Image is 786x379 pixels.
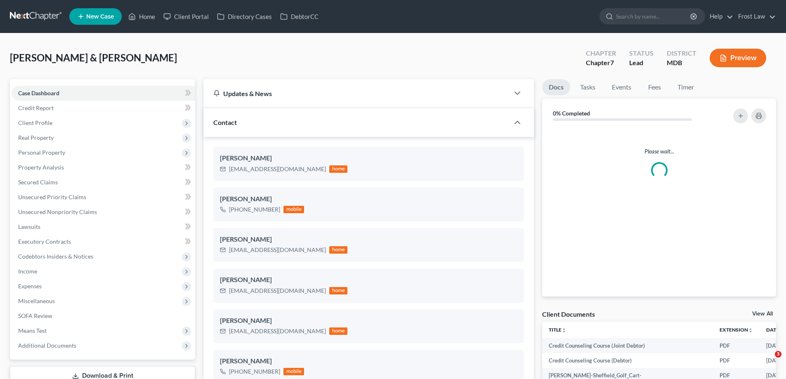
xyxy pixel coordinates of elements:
td: Credit Counseling Course (Joint Debtor) [542,338,713,353]
a: Home [124,9,159,24]
div: [PERSON_NAME] [220,235,517,245]
div: home [329,246,347,254]
div: [EMAIL_ADDRESS][DOMAIN_NAME] [229,287,326,295]
i: unfold_more [562,328,566,333]
div: Updates & News [213,89,499,98]
td: PDF [713,353,760,368]
div: [EMAIL_ADDRESS][DOMAIN_NAME] [229,165,326,173]
div: [PERSON_NAME] [220,316,517,326]
a: Help [706,9,733,24]
span: New Case [86,14,114,20]
span: Case Dashboard [18,89,59,97]
div: [EMAIL_ADDRESS][DOMAIN_NAME] [229,327,326,335]
span: Client Profile [18,119,52,126]
div: Client Documents [542,310,595,318]
a: Fees [641,79,668,95]
span: Unsecured Nonpriority Claims [18,208,97,215]
a: Extensionunfold_more [720,327,753,333]
span: Credit Report [18,104,54,111]
input: Search by name... [616,9,692,24]
iframe: Intercom live chat [758,351,778,371]
span: Means Test [18,327,47,334]
span: [PERSON_NAME] & [PERSON_NAME] [10,52,177,64]
span: Income [18,268,37,275]
a: DebtorCC [276,9,323,24]
div: home [329,165,347,173]
span: Secured Claims [18,179,58,186]
a: Secured Claims [12,175,195,190]
a: Lawsuits [12,219,195,234]
div: MDB [667,58,696,68]
div: Lead [629,58,654,68]
div: home [329,287,347,294]
a: Unsecured Nonpriority Claims [12,205,195,219]
span: 3 [775,351,781,358]
span: Expenses [18,282,42,290]
div: [PERSON_NAME] [220,153,517,163]
span: Personal Property [18,149,65,156]
div: Chapter [586,58,616,68]
a: Unsecured Priority Claims [12,190,195,205]
p: Please wait... [549,147,769,155]
div: District [667,49,696,58]
span: Contact [213,118,237,126]
td: PDF [713,338,760,353]
div: home [329,327,347,335]
a: Directory Cases [213,9,276,24]
div: [PHONE_NUMBER] [229,205,280,214]
span: Lawsuits [18,223,40,230]
a: Frost Law [734,9,776,24]
a: View All [752,311,773,317]
span: Additional Documents [18,342,76,349]
div: [PERSON_NAME] [220,275,517,285]
span: Unsecured Priority Claims [18,193,86,200]
span: Property Analysis [18,164,64,171]
a: Events [605,79,638,95]
a: Client Portal [159,9,213,24]
div: mobile [283,206,304,213]
div: Chapter [586,49,616,58]
a: Tasks [574,79,602,95]
strong: 0% Completed [553,110,590,117]
a: Property Analysis [12,160,195,175]
span: SOFA Review [18,312,52,319]
div: [PHONE_NUMBER] [229,367,280,376]
a: Timer [671,79,701,95]
i: unfold_more [748,328,753,333]
div: [PERSON_NAME] [220,194,517,204]
span: Executory Contracts [18,238,71,245]
div: [PERSON_NAME] [220,356,517,366]
a: Executory Contracts [12,234,195,249]
span: Real Property [18,134,54,141]
button: Preview [710,49,766,67]
a: Credit Report [12,101,195,115]
a: Titleunfold_more [549,327,566,333]
span: Codebtors Insiders & Notices [18,253,93,260]
a: SOFA Review [12,308,195,323]
div: mobile [283,368,304,375]
span: 7 [610,59,614,66]
a: Docs [542,79,570,95]
div: [EMAIL_ADDRESS][DOMAIN_NAME] [229,246,326,254]
td: Credit Counseling Course (Debtor) [542,353,713,368]
span: Miscellaneous [18,297,55,304]
div: Status [629,49,654,58]
a: Case Dashboard [12,86,195,101]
